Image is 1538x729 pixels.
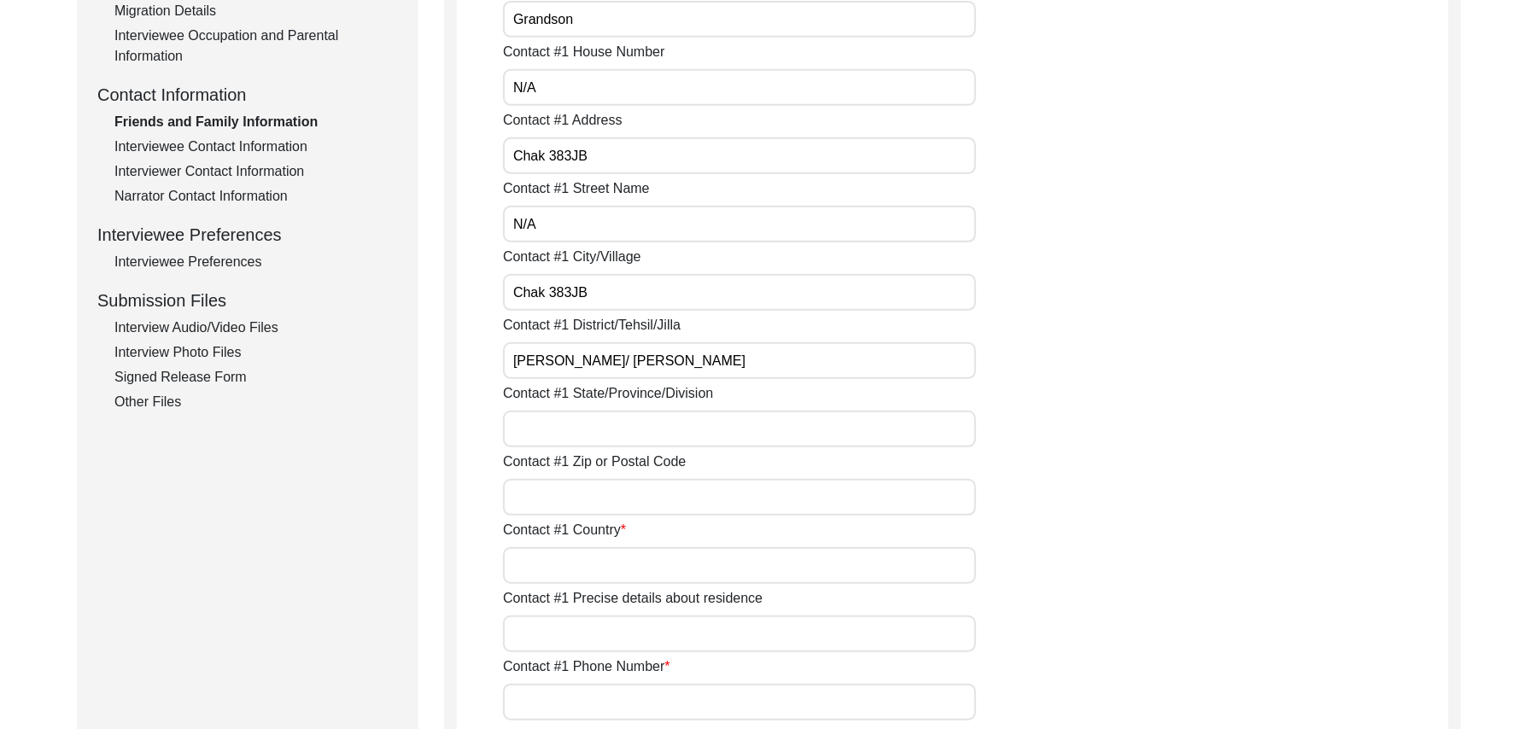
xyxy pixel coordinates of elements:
div: Interview Photo Files [114,342,398,363]
div: Interviewee Preferences [97,222,398,248]
div: Signed Release Form [114,367,398,388]
div: Migration Details [114,1,398,21]
label: Contact #1 Phone Number [503,656,670,677]
div: Interviewer Contact Information [114,161,398,182]
div: Interviewee Occupation and Parental Information [114,26,398,67]
label: Contact #1 District/Tehsil/Jilla [503,315,681,335]
div: Other Files [114,392,398,412]
label: Contact #1 House Number [503,42,664,62]
label: Contact #1 Country [503,520,626,540]
div: Friends and Family Information [114,112,398,132]
label: Contact #1 Street Name [503,178,650,199]
label: Contact #1 Zip or Postal Code [503,452,686,472]
div: Submission Files [97,288,398,313]
div: Interviewee Preferences [114,252,398,272]
label: Contact #1 State/Province/Division [503,383,713,404]
div: Interviewee Contact Information [114,137,398,157]
div: Narrator Contact Information [114,186,398,207]
label: Contact #1 Address [503,110,623,131]
label: Contact #1 Precise details about residence [503,588,763,609]
label: Contact #1 City/Village [503,247,641,267]
div: Interview Audio/Video Files [114,318,398,338]
div: Contact Information [97,82,398,108]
